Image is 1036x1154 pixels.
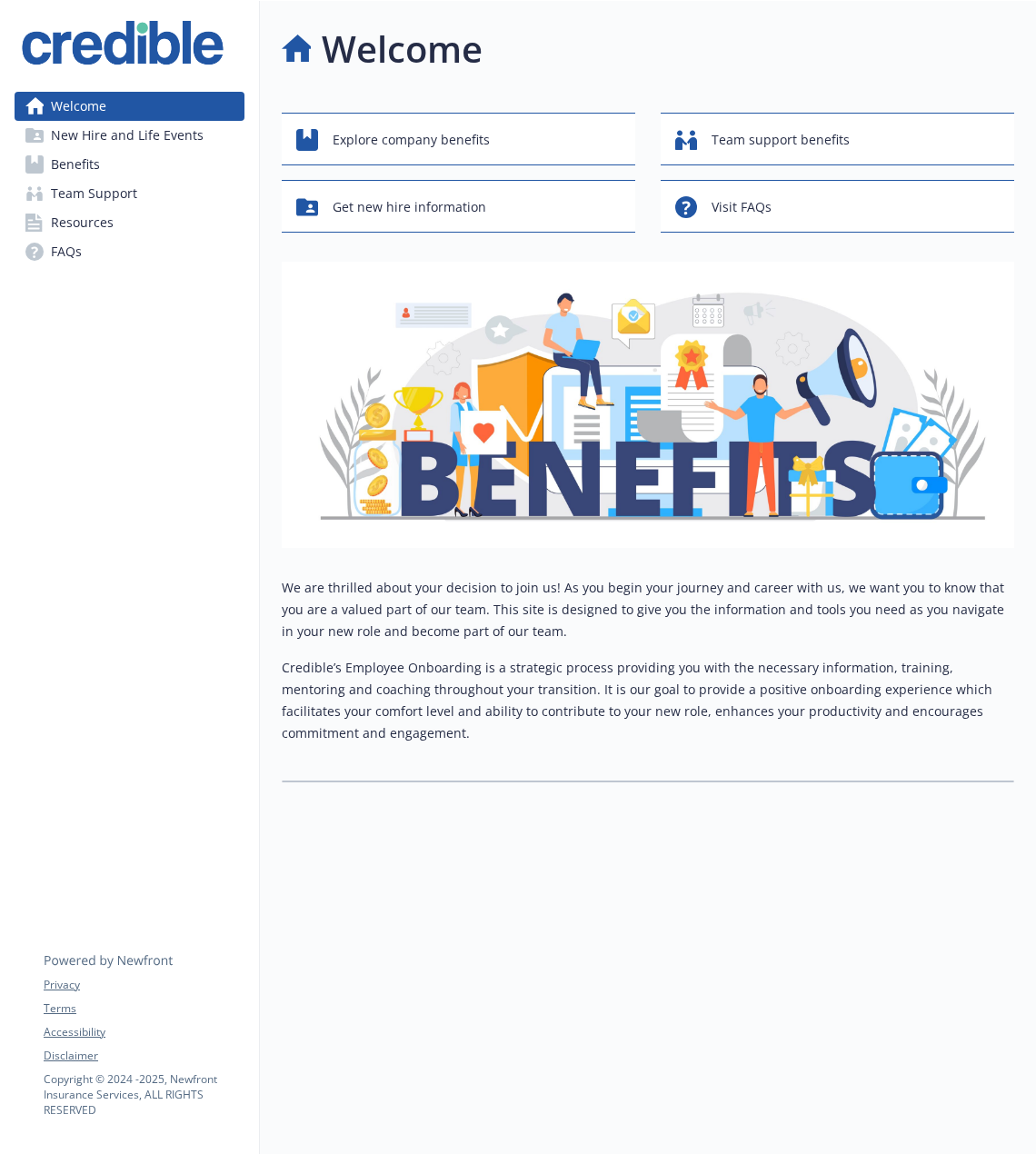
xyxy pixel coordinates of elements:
[51,92,106,121] span: Welcome
[44,1000,244,1017] a: Terms
[282,577,1014,642] p: We are thrilled about your decision to join us! As you begin your journey and career with us, we ...
[15,179,244,208] a: Team Support
[282,180,635,233] button: Get new hire information
[322,22,483,76] h1: Welcome
[15,121,244,150] a: New Hire and Life Events
[44,1024,244,1040] a: Accessibility
[51,179,137,208] span: Team Support
[712,190,772,224] span: Visit FAQs
[15,208,244,237] a: Resources
[51,208,114,237] span: Resources
[15,92,244,121] a: Welcome
[51,150,100,179] span: Benefits
[661,180,1014,233] button: Visit FAQs
[712,123,850,157] span: Team support benefits
[51,237,82,266] span: FAQs
[44,1071,244,1118] p: Copyright © 2024 - 2025 , Newfront Insurance Services, ALL RIGHTS RESERVED
[333,123,490,157] span: Explore company benefits
[44,1048,244,1064] a: Disclaimer
[282,657,1014,744] p: Credible’s Employee Onboarding is a strategic process providing you with the necessary informatio...
[15,150,244,179] a: Benefits
[282,262,1014,548] img: overview page banner
[15,237,244,266] a: FAQs
[282,113,635,165] button: Explore company benefits
[44,977,244,993] a: Privacy
[51,121,204,150] span: New Hire and Life Events
[333,190,486,224] span: Get new hire information
[661,113,1014,165] button: Team support benefits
